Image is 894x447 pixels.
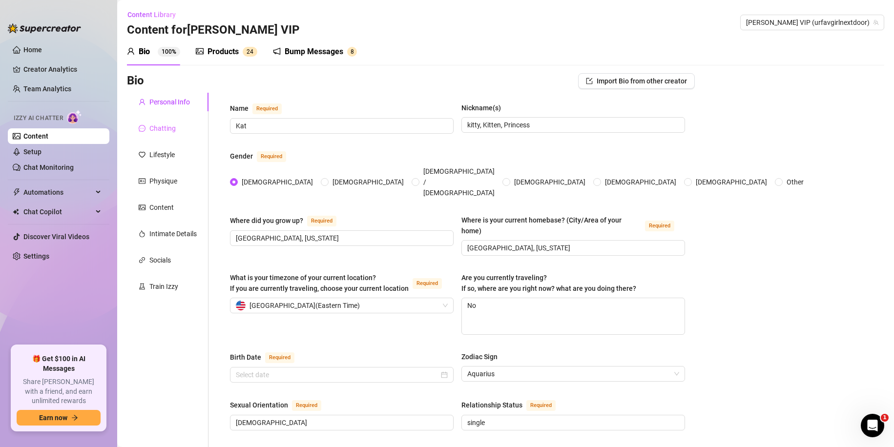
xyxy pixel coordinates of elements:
[149,281,178,292] div: Train Izzy
[230,103,249,114] div: Name
[23,204,93,220] span: Chat Copilot
[127,7,184,22] button: Content Library
[149,202,174,213] div: Content
[23,163,74,171] a: Chat Monitoring
[230,399,332,411] label: Sexual Orientation
[467,417,677,428] input: Relationship Status
[510,177,589,187] span: [DEMOGRAPHIC_DATA]
[149,149,175,160] div: Lifestyle
[23,132,48,140] a: Content
[292,400,321,411] span: Required
[139,283,146,290] span: experiment
[230,274,409,292] span: What is your timezone of your current location? If you are currently traveling, choose your curre...
[67,110,82,124] img: AI Chatter
[257,151,286,162] span: Required
[39,414,67,422] span: Earn now
[23,184,93,200] span: Automations
[17,410,101,426] button: Earn nowarrow-right
[236,233,446,244] input: Where did you grow up?
[236,417,446,428] input: Sexual Orientation
[461,400,522,410] div: Relationship Status
[236,369,439,380] input: Birth Date
[230,215,303,226] div: Where did you grow up?
[23,61,102,77] a: Creator Analytics
[230,400,288,410] div: Sexual Orientation
[127,73,144,89] h3: Bio
[586,78,593,84] span: import
[127,47,135,55] span: user
[14,114,63,123] span: Izzy AI Chatter
[139,204,146,211] span: picture
[149,255,171,265] div: Socials
[23,46,42,54] a: Home
[467,366,679,381] span: Aquarius
[230,151,253,162] div: Gender
[230,150,297,162] label: Gender
[467,243,677,253] input: Where is your current homebase? (City/Area of your home)
[881,414,889,422] span: 1
[230,102,292,114] label: Name
[230,215,347,226] label: Where did you grow up?
[783,177,808,187] span: Other
[71,414,78,421] span: arrow-right
[243,47,257,57] sup: 24
[252,103,282,114] span: Required
[692,177,771,187] span: [DEMOGRAPHIC_DATA]
[307,216,336,226] span: Required
[746,15,878,30] span: Kat Hobbs VIP (urfavgirlnextdoor)
[139,99,146,105] span: user
[17,377,101,406] span: Share [PERSON_NAME] with a friend, and earn unlimited rewards
[265,352,294,363] span: Required
[139,230,146,237] span: fire
[461,351,498,362] div: Zodiac Sign
[238,177,317,187] span: [DEMOGRAPHIC_DATA]
[273,47,281,55] span: notification
[461,102,508,113] label: Nickname(s)
[873,20,879,25] span: team
[250,48,253,55] span: 4
[23,85,71,93] a: Team Analytics
[329,177,408,187] span: [DEMOGRAPHIC_DATA]
[236,301,246,310] img: us
[13,208,19,215] img: Chat Copilot
[526,400,556,411] span: Required
[461,399,566,411] label: Relationship Status
[8,23,81,33] img: logo-BBDzfeDw.svg
[861,414,884,437] iframe: Intercom live chat
[139,257,146,264] span: link
[230,352,261,363] div: Birth Date
[351,48,354,55] span: 8
[17,354,101,373] span: 🎁 Get $100 in AI Messages
[23,148,42,156] a: Setup
[347,47,357,57] sup: 8
[462,298,685,334] textarea: No
[127,22,299,38] h3: Content for [PERSON_NAME] VIP
[461,215,685,236] label: Where is your current homebase? (City/Area of your home)
[597,77,687,85] span: Import Bio from other creator
[461,102,501,113] div: Nickname(s)
[139,46,150,58] div: Bio
[247,48,250,55] span: 2
[645,221,674,231] span: Required
[461,274,636,292] span: Are you currently traveling? If so, where are you right now? what are you doing there?
[127,11,176,19] span: Content Library
[285,46,343,58] div: Bump Messages
[419,166,499,198] span: [DEMOGRAPHIC_DATA] / [DEMOGRAPHIC_DATA]
[578,73,695,89] button: Import Bio from other creator
[139,125,146,132] span: message
[196,47,204,55] span: picture
[139,178,146,184] span: idcard
[601,177,680,187] span: [DEMOGRAPHIC_DATA]
[23,233,89,241] a: Discover Viral Videos
[13,188,21,196] span: thunderbolt
[23,252,49,260] a: Settings
[208,46,239,58] div: Products
[249,298,360,313] span: [GEOGRAPHIC_DATA] ( Eastern Time )
[236,121,446,131] input: Name
[158,47,180,57] sup: 100%
[230,351,305,363] label: Birth Date
[413,278,442,289] span: Required
[139,151,146,158] span: heart
[461,351,504,362] label: Zodiac Sign
[149,228,197,239] div: Intimate Details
